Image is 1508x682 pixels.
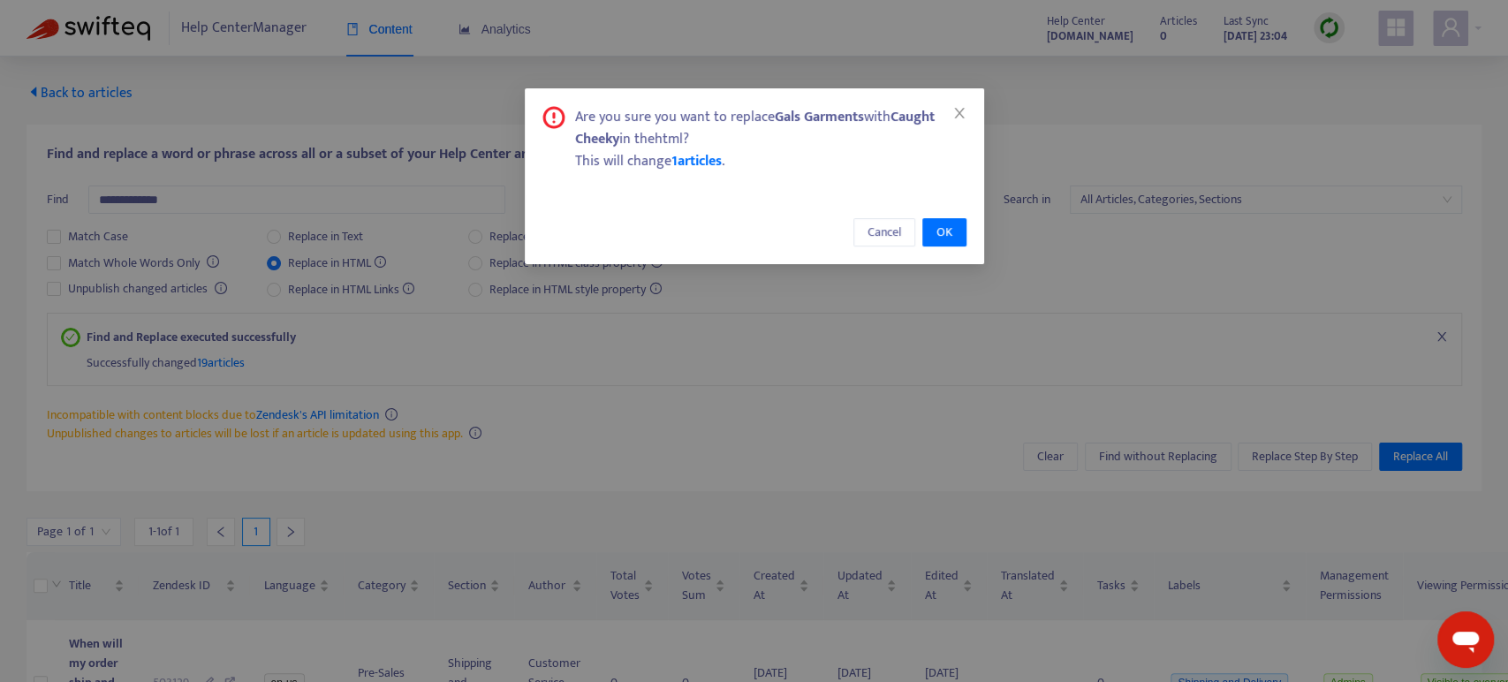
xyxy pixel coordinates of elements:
[775,105,864,129] b: Gals Garments
[853,218,915,246] button: Cancel
[950,103,969,123] button: Close
[868,223,901,242] span: Cancel
[952,106,966,120] span: close
[575,106,966,150] div: Are you sure you want to replace with in the html ?
[1437,611,1494,668] iframe: Button to launch messaging window
[936,223,952,242] span: OK
[671,149,722,173] span: 1 articles
[575,105,935,151] b: Caught Cheeky
[922,218,966,246] button: OK
[575,150,966,172] div: This will change .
